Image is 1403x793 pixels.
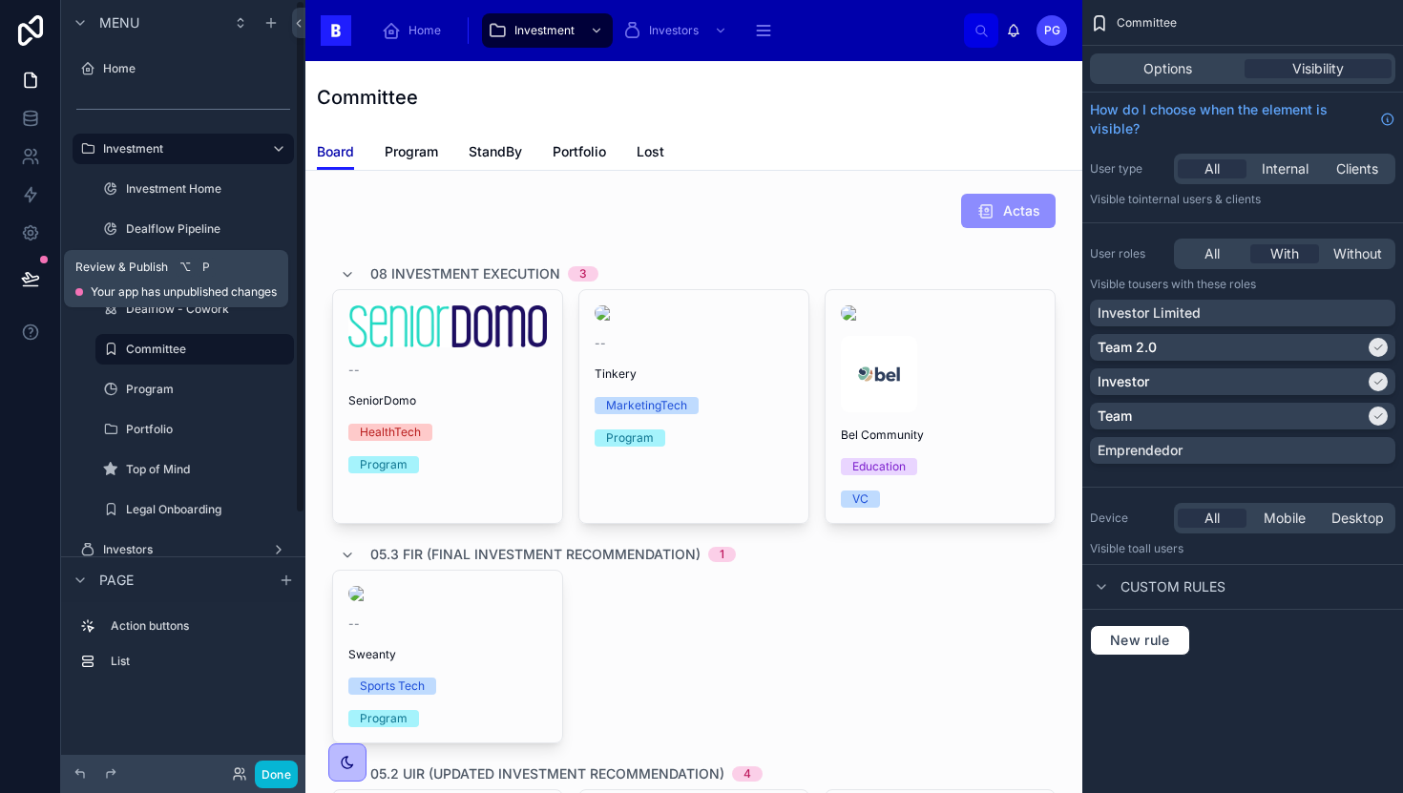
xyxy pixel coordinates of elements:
span: Internal [1262,159,1309,178]
label: User type [1090,161,1166,177]
button: New rule [1090,625,1190,656]
label: Dealflow - Cowork [126,302,290,317]
label: Investment [103,141,256,157]
span: Review & Publish [75,260,168,275]
label: Legal Onboarding [126,502,290,517]
span: Internal users & clients [1139,192,1261,206]
a: How do I choose when the element is visible? [1090,100,1395,138]
label: Investors [103,542,263,557]
p: Investor Limited [1098,303,1201,323]
label: Dealflow Pipeline [126,221,290,237]
p: Visible to [1090,541,1395,556]
label: Committee [126,342,283,357]
span: Without [1333,244,1382,263]
a: Investment Home [95,174,294,204]
label: Top of Mind [126,462,290,477]
label: Device [1090,511,1166,526]
span: Portfolio [553,142,606,161]
span: All [1204,244,1220,263]
a: Investment [482,13,613,48]
p: Investor [1098,372,1149,391]
p: Team [1098,407,1132,426]
span: How do I choose when the element is visible? [1090,100,1372,138]
label: User roles [1090,246,1166,261]
span: Board [317,142,354,161]
h1: Committee [317,84,418,111]
a: Home [376,13,454,48]
span: Desktop [1331,509,1384,528]
a: Home [73,53,294,84]
span: Options [1143,59,1192,78]
label: Home [103,61,290,76]
a: Investors [617,13,737,48]
span: Program [385,142,438,161]
p: Team 2.0 [1098,338,1157,357]
span: New rule [1102,632,1178,649]
a: Committee [95,334,294,365]
span: ⌥ [178,260,193,275]
div: scrollable content [61,602,305,696]
span: Investors [649,23,699,38]
p: Visible to [1090,192,1395,207]
p: Visible to [1090,277,1395,292]
span: Custom rules [1120,577,1225,596]
a: Portfolio [553,135,606,173]
span: Menu [99,13,139,32]
span: Lost [637,142,664,161]
label: List [111,654,286,669]
span: Investment [514,23,575,38]
a: Dealflow Pipeline [95,214,294,244]
button: Done [255,761,298,788]
span: Mobile [1264,509,1306,528]
span: Clients [1336,159,1378,178]
img: App logo [321,15,351,46]
a: Program [95,374,294,405]
span: Your app has unpublished changes [91,284,277,300]
a: Dealflow - Cowork [95,294,294,324]
span: Visibility [1292,59,1344,78]
span: Users with these roles [1139,277,1256,291]
span: Home [408,23,441,38]
span: Page [99,571,134,590]
a: Portfolio [95,414,294,445]
p: Emprendedor [1098,441,1183,460]
span: Committee [1117,15,1177,31]
a: StandBy [469,135,522,173]
div: scrollable content [366,10,964,52]
a: Top of Mind [95,454,294,485]
a: Investors [73,534,294,565]
span: All [1204,509,1220,528]
a: Board [317,135,354,171]
span: P [199,260,214,275]
span: With [1270,244,1299,263]
span: All [1204,159,1220,178]
span: StandBy [469,142,522,161]
a: Legal Onboarding [95,494,294,525]
span: all users [1139,541,1183,555]
label: Action buttons [111,618,286,634]
label: Portfolio [126,422,290,437]
a: Lost [637,135,664,173]
a: Program [385,135,438,173]
span: PG [1044,23,1060,38]
label: Investment Home [126,181,290,197]
label: Program [126,382,290,397]
a: Investment [73,134,294,164]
